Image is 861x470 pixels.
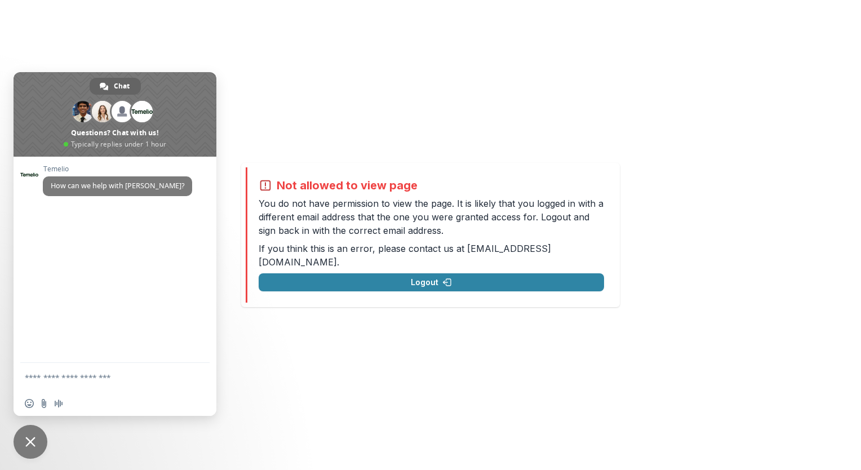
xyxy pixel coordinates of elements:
div: Close chat [14,425,47,459]
p: If you think this is an error, please contact us at . [259,242,604,269]
div: Chat [90,78,141,95]
span: Chat [114,78,130,95]
span: How can we help with [PERSON_NAME]? [51,181,184,190]
span: Send a file [39,399,48,408]
span: Insert an emoji [25,399,34,408]
span: Audio message [54,399,63,408]
span: Temelio [43,165,192,173]
p: You do not have permission to view the page. It is likely that you logged in with a different ema... [259,197,604,237]
textarea: Compose your message... [25,373,180,383]
h2: Not allowed to view page [277,179,418,192]
button: Logout [259,273,604,291]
